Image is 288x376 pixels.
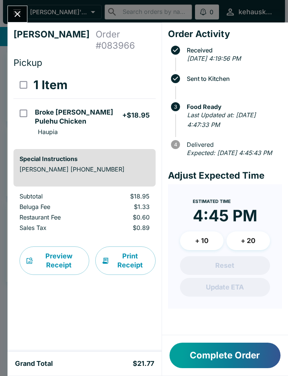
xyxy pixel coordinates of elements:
em: Last Updated at: [DATE] 4:47:33 PM [187,111,256,128]
h5: $21.77 [133,359,154,368]
h6: Special Instructions [19,155,150,163]
h5: + $18.95 [122,111,150,120]
h4: Order # 083966 [96,29,156,51]
span: Food Ready [183,103,282,110]
p: Subtotal [19,192,88,200]
text: 3 [174,104,177,110]
span: Pickup [13,57,42,68]
button: + 10 [180,231,223,250]
h4: Adjust Expected Time [168,170,282,181]
p: $18.95 [100,192,150,200]
em: [DATE] 4:19:56 PM [187,55,241,62]
button: Preview Receipt [19,246,89,275]
p: [PERSON_NAME] [PHONE_NUMBER] [19,166,150,173]
h5: Broke [PERSON_NAME] Pulehu Chicken [35,108,122,126]
button: Close [8,6,27,22]
button: Print Receipt [95,246,156,275]
span: Estimated Time [193,198,231,204]
button: + 20 [226,231,270,250]
p: Restaurant Fee [19,213,88,221]
time: 4:45 PM [193,206,257,225]
p: Haupia [38,128,58,136]
h5: Grand Total [15,359,53,368]
em: Expected: [DATE] 4:45:43 PM [187,149,272,157]
p: $0.60 [100,213,150,221]
p: $1.33 [100,203,150,210]
h3: 1 Item [33,78,67,93]
p: Sales Tax [19,224,88,231]
span: Sent to Kitchen [183,75,282,82]
text: 4 [174,142,177,148]
span: Delivered [183,141,282,148]
h4: Order Activity [168,28,282,40]
h4: [PERSON_NAME] [13,29,96,51]
span: Received [183,47,282,54]
table: orders table [13,192,156,234]
button: Complete Order [169,343,280,368]
p: Beluga Fee [19,203,88,210]
p: $0.89 [100,224,150,231]
table: orders table [13,72,156,143]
